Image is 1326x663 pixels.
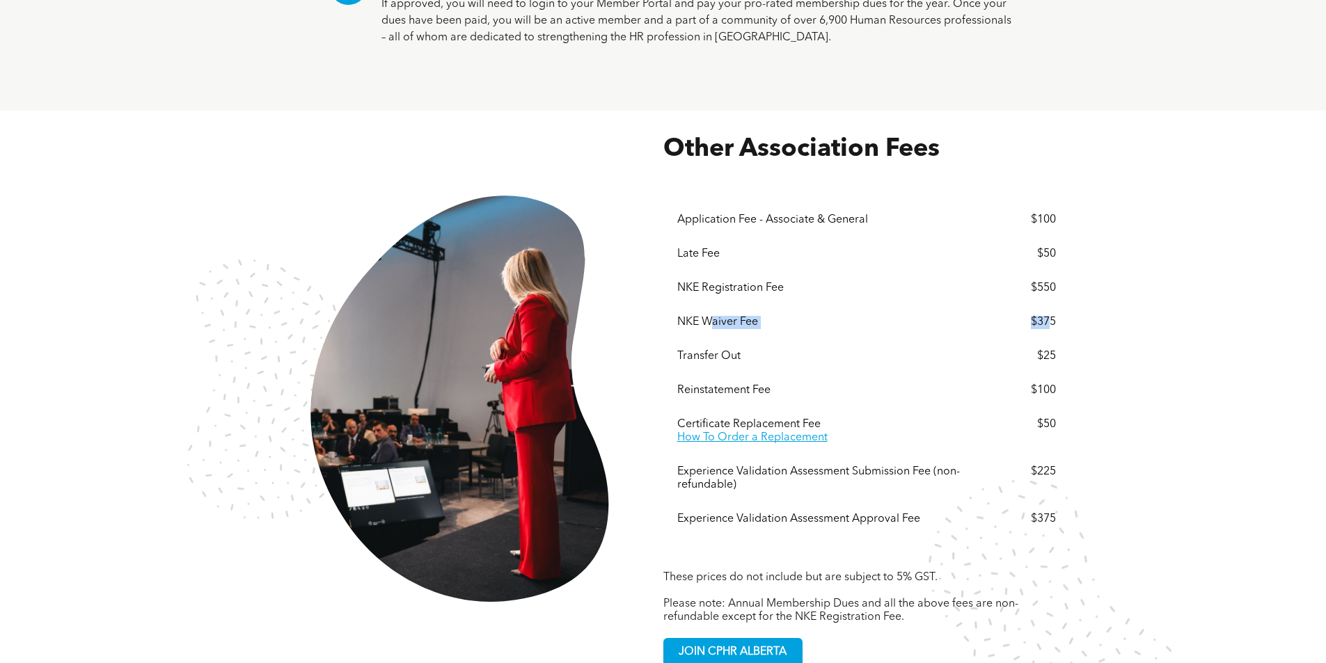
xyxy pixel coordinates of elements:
[980,350,1056,363] div: $25
[677,350,977,363] div: Transfer Out
[980,384,1056,397] div: $100
[677,418,977,431] div: Certificate Replacement Fee
[663,572,938,583] span: These prices do not include but are subject to 5% GST.
[677,513,977,526] div: Experience Validation Assessment Approval Fee
[980,214,1056,227] div: $100
[663,598,1018,623] span: Please note: Annual Membership Dues and all the above fees are non-refundable except for the NKE ...
[980,418,1056,431] div: $50
[980,465,1056,479] div: $225
[677,316,977,329] div: NKE Waiver Fee
[677,432,828,443] a: How To Order a Replacement
[677,384,977,397] div: Reinstatement Fee
[677,282,977,295] div: NKE Registration Fee
[677,248,977,261] div: Late Fee
[980,282,1056,295] div: $550
[663,137,940,162] span: Other Association Fees
[663,165,1070,564] div: Menu
[677,465,977,492] div: Experience Validation Assessment Submission Fee (non-refundable)
[980,316,1056,329] div: $375
[677,214,977,227] div: Application Fee - Associate & General
[980,513,1056,526] div: $375
[980,248,1056,261] div: $50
